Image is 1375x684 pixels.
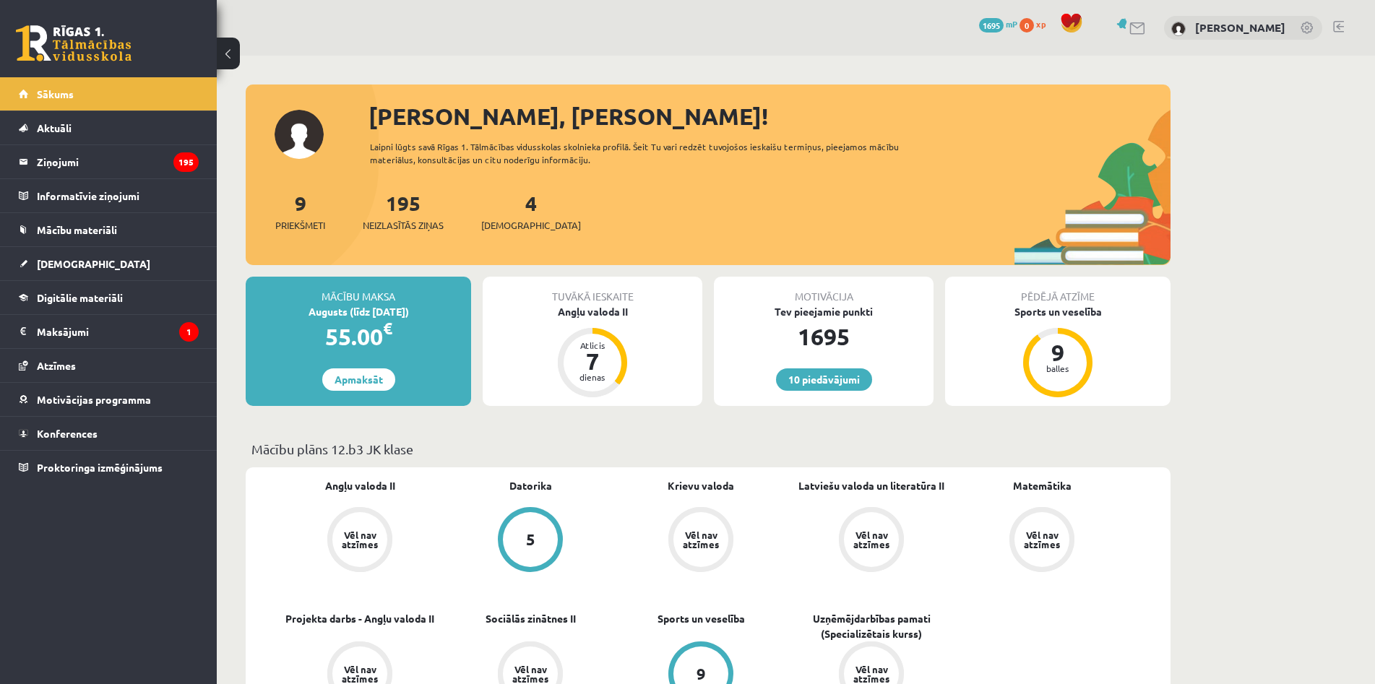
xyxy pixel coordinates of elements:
[1195,20,1285,35] a: [PERSON_NAME]
[19,247,199,280] a: [DEMOGRAPHIC_DATA]
[37,315,199,348] legend: Maksājumi
[19,77,199,111] a: Sākums
[19,213,199,246] a: Mācību materiāli
[445,507,616,575] a: 5
[340,664,380,683] div: Vēl nav atzīmes
[37,87,74,100] span: Sākums
[37,359,76,372] span: Atzīmes
[275,218,325,233] span: Priekšmeti
[370,140,925,166] div: Laipni lūgts savā Rīgas 1. Tālmācības vidusskolas skolnieka profilā. Šeit Tu vari redzēt tuvojošo...
[571,373,614,381] div: dienas
[851,530,892,549] div: Vēl nav atzīmes
[714,277,934,304] div: Motivācija
[19,281,199,314] a: Digitālie materiāli
[19,111,199,144] a: Aktuāli
[19,349,199,382] a: Atzīmes
[481,218,581,233] span: [DEMOGRAPHIC_DATA]
[19,383,199,416] a: Motivācijas programma
[246,304,471,319] div: Augusts (līdz [DATE])
[483,304,702,319] div: Angļu valoda II
[510,664,551,683] div: Vēl nav atzīmes
[714,304,934,319] div: Tev pieejamie punkti
[851,664,892,683] div: Vēl nav atzīmes
[251,439,1165,459] p: Mācību plāns 12.b3 JK klase
[697,666,706,682] div: 9
[481,190,581,233] a: 4[DEMOGRAPHIC_DATA]
[275,190,325,233] a: 9Priekšmeti
[383,318,392,339] span: €
[571,341,614,350] div: Atlicis
[16,25,132,61] a: Rīgas 1. Tālmācības vidusskola
[246,319,471,354] div: 55.00
[1036,364,1079,373] div: balles
[322,368,395,391] a: Apmaksāt
[173,152,199,172] i: 195
[325,478,395,493] a: Angļu valoda II
[340,530,380,549] div: Vēl nav atzīmes
[363,190,444,233] a: 195Neizlasītās ziņas
[1036,341,1079,364] div: 9
[1020,18,1034,33] span: 0
[19,179,199,212] a: Informatīvie ziņojumi
[526,532,535,547] div: 5
[616,507,786,575] a: Vēl nav atzīmes
[571,350,614,373] div: 7
[37,179,199,212] legend: Informatīvie ziņojumi
[1020,18,1053,30] a: 0 xp
[19,315,199,348] a: Maksājumi1
[714,319,934,354] div: 1695
[786,507,957,575] a: Vēl nav atzīmes
[509,478,552,493] a: Datorika
[798,478,944,493] a: Latviešu valoda un literatūra II
[979,18,1004,33] span: 1695
[19,451,199,484] a: Proktoringa izmēģinājums
[19,145,199,178] a: Ziņojumi195
[1013,478,1072,493] a: Matemātika
[668,478,734,493] a: Krievu valoda
[37,145,199,178] legend: Ziņojumi
[179,322,199,342] i: 1
[786,611,957,641] a: Uzņēmējdarbības pamati (Specializētais kurss)
[979,18,1017,30] a: 1695 mP
[37,223,117,236] span: Mācību materiāli
[483,277,702,304] div: Tuvākā ieskaite
[945,304,1171,399] a: Sports un veselība 9 balles
[285,611,434,626] a: Projekta darbs - Angļu valoda II
[37,461,163,474] span: Proktoringa izmēģinājums
[19,417,199,450] a: Konferences
[1171,22,1186,36] img: Markuss Popkovs
[37,393,151,406] span: Motivācijas programma
[246,277,471,304] div: Mācību maksa
[945,304,1171,319] div: Sports un veselība
[1036,18,1046,30] span: xp
[1006,18,1017,30] span: mP
[275,507,445,575] a: Vēl nav atzīmes
[368,99,1171,134] div: [PERSON_NAME], [PERSON_NAME]!
[483,304,702,399] a: Angļu valoda II Atlicis 7 dienas
[363,218,444,233] span: Neizlasītās ziņas
[681,530,721,549] div: Vēl nav atzīmes
[37,257,150,270] span: [DEMOGRAPHIC_DATA]
[945,277,1171,304] div: Pēdējā atzīme
[37,291,123,304] span: Digitālie materiāli
[37,121,72,134] span: Aktuāli
[486,611,576,626] a: Sociālās zinātnes II
[957,507,1127,575] a: Vēl nav atzīmes
[776,368,872,391] a: 10 piedāvājumi
[37,427,98,440] span: Konferences
[1022,530,1062,549] div: Vēl nav atzīmes
[658,611,745,626] a: Sports un veselība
